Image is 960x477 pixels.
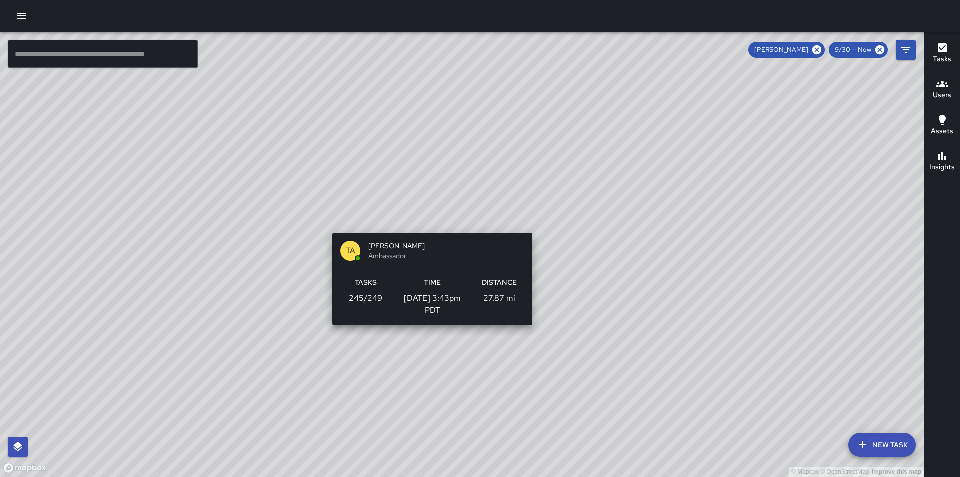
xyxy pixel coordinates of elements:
[848,433,916,457] button: New Task
[829,42,888,58] div: 9/30 — Now
[924,72,960,108] button: Users
[355,277,377,288] h6: Tasks
[482,277,517,288] h6: Distance
[924,36,960,72] button: Tasks
[368,251,524,261] span: Ambassador
[929,162,955,173] h6: Insights
[933,54,951,65] h6: Tasks
[424,277,441,288] h6: Time
[933,90,951,101] h6: Users
[349,292,382,304] p: 245 / 249
[483,292,515,304] p: 27.87 mi
[748,42,825,58] div: [PERSON_NAME]
[332,233,532,325] button: TA[PERSON_NAME]AmbassadorTasks245/249Time[DATE] 3:43pm PDTDistance27.87 mi
[346,245,355,257] p: TA
[399,292,466,316] p: [DATE] 3:43pm PDT
[931,126,953,137] h6: Assets
[748,45,814,55] span: [PERSON_NAME]
[896,40,916,60] button: Filters
[829,45,877,55] span: 9/30 — Now
[368,241,524,251] span: [PERSON_NAME]
[924,144,960,180] button: Insights
[924,108,960,144] button: Assets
